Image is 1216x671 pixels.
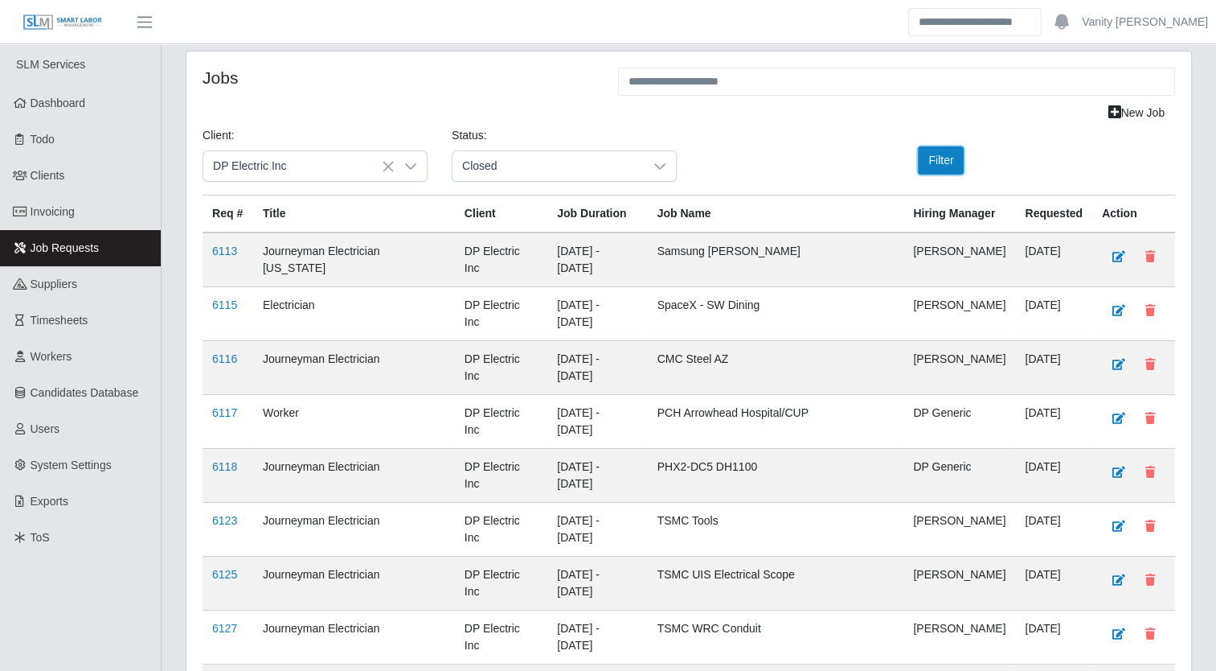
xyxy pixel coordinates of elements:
[31,97,86,109] span: Dashboard
[1015,196,1092,233] th: Requested
[903,395,1015,449] td: DP Generic
[903,196,1015,233] th: Hiring Manager
[648,611,904,665] td: TSMC WRC Conduit
[1015,341,1092,395] td: [DATE]
[1092,196,1175,233] th: Action
[455,449,547,503] td: DP Electric Inc
[648,233,904,287] td: Samsung [PERSON_NAME]
[547,341,647,395] td: [DATE] - [DATE]
[212,245,237,257] a: 6113
[455,233,547,287] td: DP Electric Inc
[903,611,1015,665] td: [PERSON_NAME]
[918,146,964,175] button: Filter
[212,622,237,635] a: 6127
[253,503,455,557] td: Journeyman Electrician
[212,406,237,419] a: 6117
[16,58,85,71] span: SLM Services
[547,287,647,341] td: [DATE] - [DATE]
[648,196,904,233] th: Job Name
[212,460,237,473] a: 6118
[253,557,455,611] td: Journeyman Electrician
[1015,287,1092,341] td: [DATE]
[1082,14,1208,31] a: Vanity [PERSON_NAME]
[1098,99,1175,127] a: New Job
[452,127,487,144] label: Status:
[455,503,547,557] td: DP Electric Inc
[203,68,594,88] h4: Jobs
[212,298,237,311] a: 6115
[253,449,455,503] td: Journeyman Electrician
[253,196,455,233] th: Title
[253,395,455,449] td: Worker
[31,459,112,471] span: System Settings
[903,449,1015,503] td: DP Generic
[1015,449,1092,503] td: [DATE]
[203,196,253,233] th: Req #
[547,611,647,665] td: [DATE] - [DATE]
[253,341,455,395] td: Journeyman Electrician
[31,386,139,399] span: Candidates Database
[648,287,904,341] td: SpaceX - SW Dining
[212,352,237,365] a: 6116
[452,151,644,181] span: Closed
[547,196,647,233] th: Job Duration
[648,395,904,449] td: PCH Arrowhead Hospital/CUP
[212,568,237,581] a: 6125
[1015,557,1092,611] td: [DATE]
[203,151,395,181] span: DP Electric Inc
[1015,233,1092,287] td: [DATE]
[31,495,68,508] span: Exports
[547,557,647,611] td: [DATE] - [DATE]
[1015,503,1092,557] td: [DATE]
[903,233,1015,287] td: [PERSON_NAME]
[31,314,88,327] span: Timesheets
[31,241,100,254] span: Job Requests
[903,287,1015,341] td: [PERSON_NAME]
[547,449,647,503] td: [DATE] - [DATE]
[547,503,647,557] td: [DATE] - [DATE]
[31,350,72,363] span: Workers
[31,422,60,435] span: Users
[212,514,237,527] a: 6123
[455,287,547,341] td: DP Electric Inc
[253,233,455,287] td: Journeyman Electrician [US_STATE]
[23,14,103,31] img: SLM Logo
[547,395,647,449] td: [DATE] - [DATE]
[648,557,904,611] td: TSMC UIS Electrical Scope
[903,503,1015,557] td: [PERSON_NAME]
[31,205,75,218] span: Invoicing
[253,611,455,665] td: Journeyman Electrician
[648,449,904,503] td: PHX2-DC5 DH1100
[455,341,547,395] td: DP Electric Inc
[455,395,547,449] td: DP Electric Inc
[203,127,235,144] label: Client:
[31,169,65,182] span: Clients
[31,133,55,146] span: Todo
[253,287,455,341] td: Electrician
[455,196,547,233] th: Client
[547,233,647,287] td: [DATE] - [DATE]
[908,8,1042,36] input: Search
[648,503,904,557] td: TSMC Tools
[31,531,50,544] span: ToS
[455,611,547,665] td: DP Electric Inc
[31,278,77,290] span: Suppliers
[903,341,1015,395] td: [PERSON_NAME]
[1015,395,1092,449] td: [DATE]
[648,341,904,395] td: CMC Steel AZ
[455,557,547,611] td: DP Electric Inc
[903,557,1015,611] td: [PERSON_NAME]
[1015,611,1092,665] td: [DATE]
